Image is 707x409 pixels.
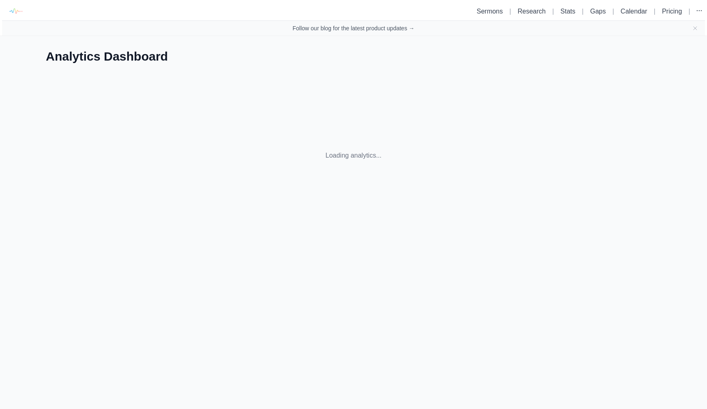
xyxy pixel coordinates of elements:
a: Pricing [662,8,682,15]
li: | [506,7,514,16]
a: Gaps [590,8,606,15]
li: | [651,7,659,16]
img: logo [6,2,25,20]
h1: Analytics Dashboard [46,49,661,64]
a: Follow our blog for the latest product updates → [293,24,414,32]
a: Sermons [477,8,503,15]
li: | [609,7,617,16]
div: Loading analytics... [326,151,382,160]
li: | [549,7,557,16]
a: Stats [561,8,575,15]
li: | [685,7,693,16]
a: Research [518,8,545,15]
a: Calendar [621,8,647,15]
li: | [579,7,587,16]
button: Close banner [692,25,698,32]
